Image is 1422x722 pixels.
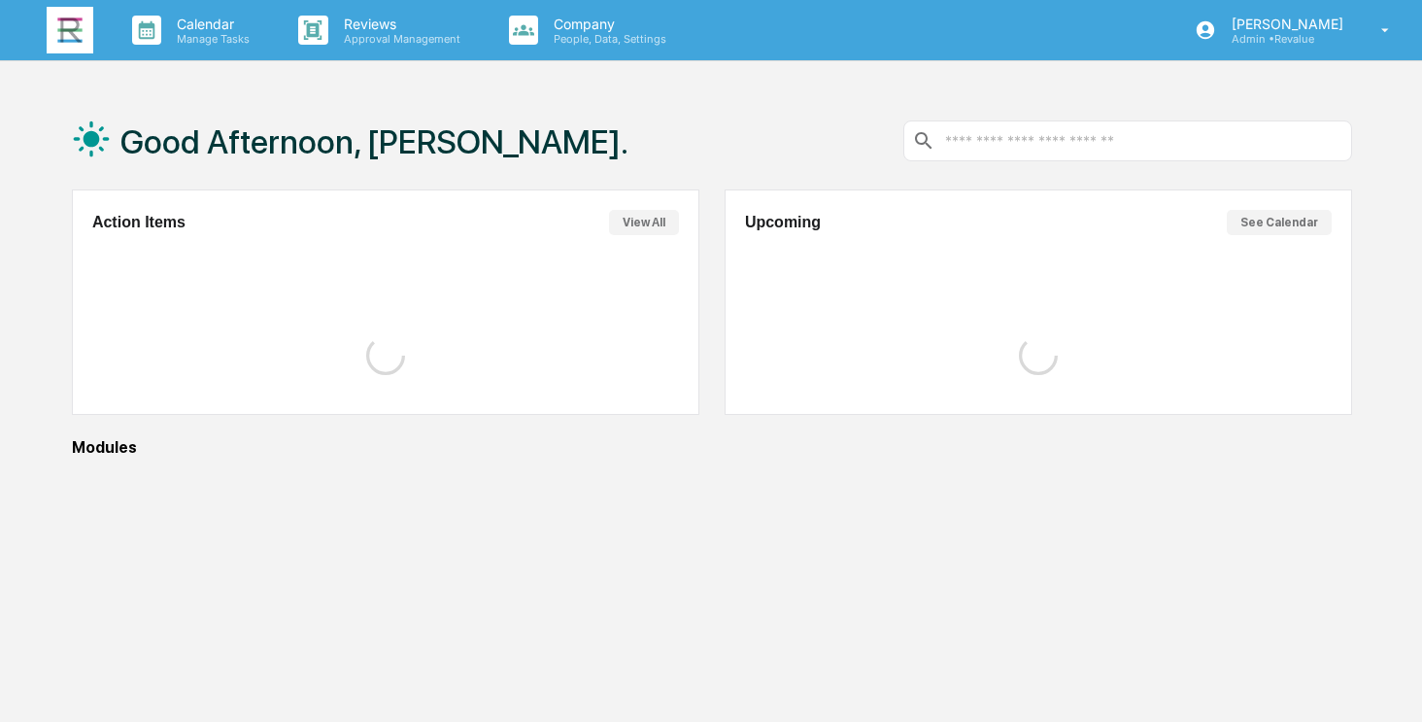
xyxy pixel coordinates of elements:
p: Company [538,16,676,32]
p: Approval Management [328,32,470,46]
p: [PERSON_NAME] [1216,16,1353,32]
p: Admin • Revalue [1216,32,1353,46]
h2: Action Items [92,214,186,231]
iframe: Open customer support [1360,658,1412,710]
p: Calendar [161,16,259,32]
p: Reviews [328,16,470,32]
h2: Upcoming [745,214,821,231]
button: See Calendar [1227,210,1332,235]
p: People, Data, Settings [538,32,676,46]
p: Manage Tasks [161,32,259,46]
div: Modules [72,438,1352,457]
img: logo [47,7,93,53]
button: View All [609,210,679,235]
h1: Good Afternoon, [PERSON_NAME]. [120,122,628,161]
